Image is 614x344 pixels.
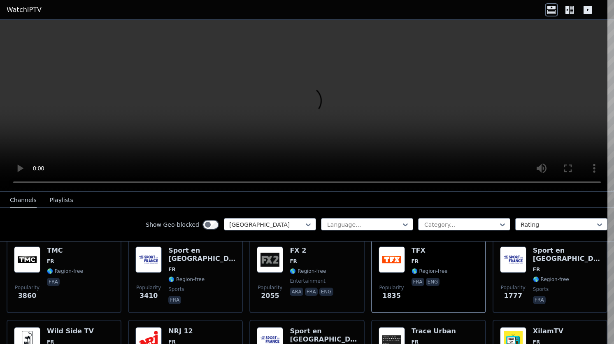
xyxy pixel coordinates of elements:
img: FX 2 [257,246,283,273]
span: 🌎 Region-free [412,268,448,274]
span: 3410 [140,291,158,301]
span: Popularity [501,284,526,291]
h6: Sport en [GEOGRAPHIC_DATA] [290,327,357,344]
span: Popularity [15,284,40,291]
p: eng [426,278,440,286]
span: Popularity [136,284,161,291]
p: fra [412,278,424,286]
img: Sport en France [135,246,162,273]
h6: NRJ 12 [168,327,205,335]
span: 3860 [18,291,37,301]
h6: FX 2 [290,246,335,255]
span: 🌎 Region-free [47,268,83,274]
span: 🌎 Region-free [533,276,569,283]
span: FR [168,266,175,273]
h6: TMC [47,246,83,255]
h6: Trace Urban [412,327,457,335]
img: TFX [379,246,405,273]
a: WatchIPTV [7,5,42,15]
img: Sport en France [500,246,526,273]
h6: TFX [412,246,448,255]
label: Show Geo-blocked [146,221,199,229]
span: entertainment [290,278,326,284]
p: fra [47,278,60,286]
p: ara [290,288,303,296]
span: FR [290,258,297,265]
span: Popularity [379,284,404,291]
span: 🌎 Region-free [290,268,326,274]
button: Playlists [50,193,73,208]
span: sports [168,286,184,293]
span: FR [412,258,419,265]
p: fra [305,288,318,296]
h6: XilamTV [533,327,571,335]
span: FR [47,258,54,265]
img: TMC [14,246,40,273]
span: sports [533,286,549,293]
h6: Wild Side TV [47,327,94,335]
span: Popularity [258,284,282,291]
span: FR [533,266,540,273]
span: 2055 [261,291,279,301]
span: 🌎 Region-free [168,276,205,283]
p: eng [319,288,333,296]
span: 1777 [504,291,523,301]
button: Channels [10,193,37,208]
p: fra [168,296,181,304]
p: fra [533,296,546,304]
span: 1835 [382,291,401,301]
h6: Sport en [GEOGRAPHIC_DATA] [168,246,235,263]
h6: Sport en [GEOGRAPHIC_DATA] [533,246,600,263]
